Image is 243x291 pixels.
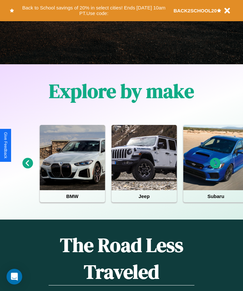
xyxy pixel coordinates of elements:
button: Back to School savings of 20% in select cities! Ends [DATE] 10am PT.Use code: [14,3,174,18]
h1: Explore by make [49,78,194,104]
h1: The Road Less Traveled [49,232,194,285]
div: Open Intercom Messenger [7,269,22,284]
div: Give Feedback [3,132,8,159]
b: BACK2SCHOOL20 [174,8,217,13]
h4: Jeep [112,190,177,202]
h4: BMW [40,190,105,202]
